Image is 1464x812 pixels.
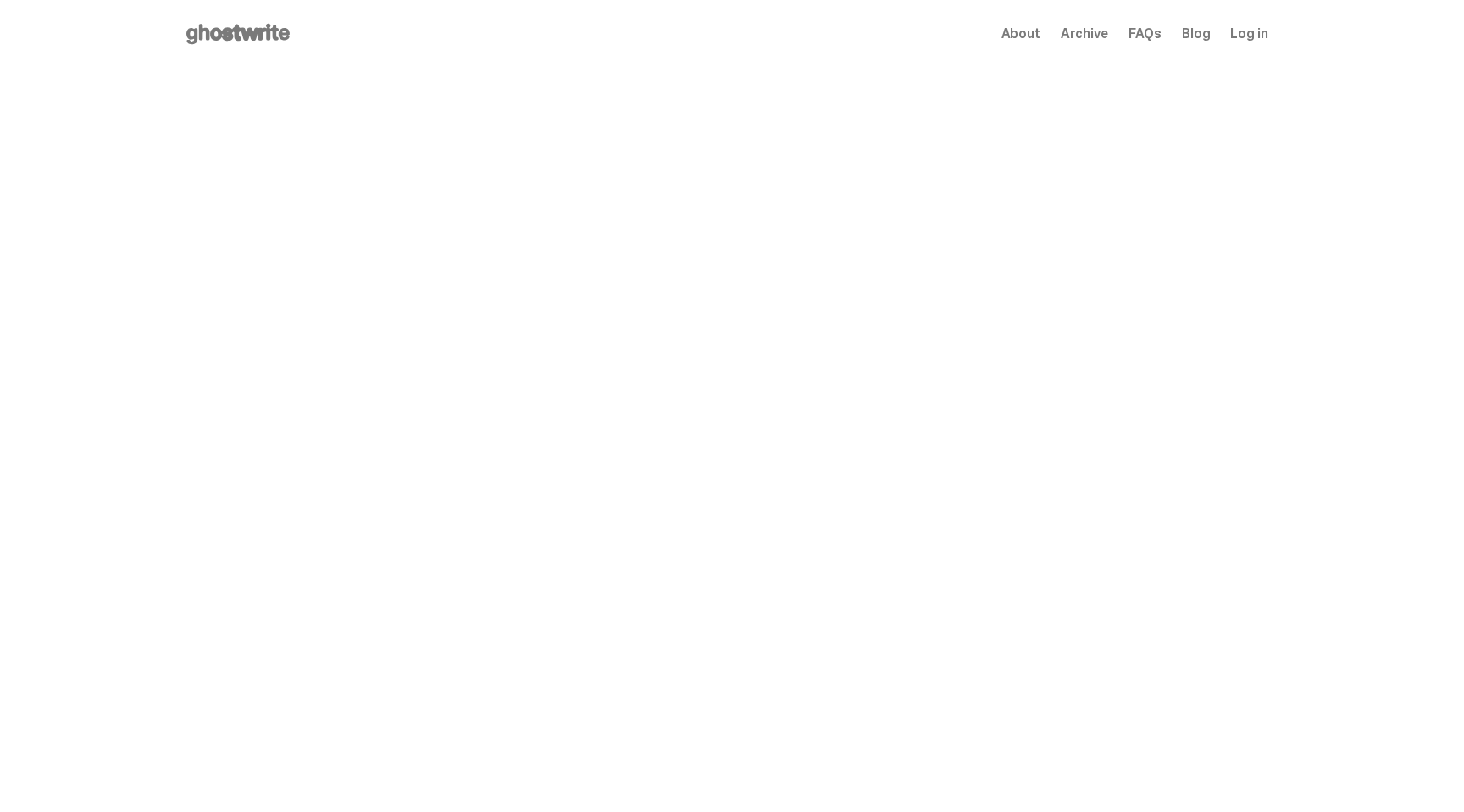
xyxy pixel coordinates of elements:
[1230,27,1267,41] a: Log in
[1061,27,1108,41] a: Archive
[1128,27,1162,41] a: FAQs
[1001,27,1040,41] a: About
[1182,27,1210,41] a: Blog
